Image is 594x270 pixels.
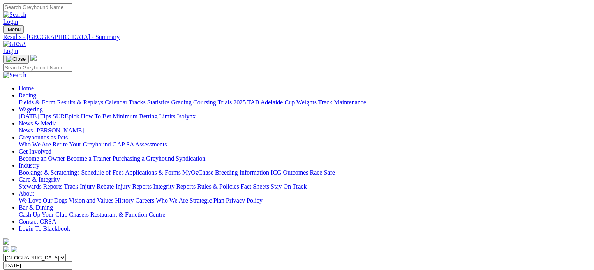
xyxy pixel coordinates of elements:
a: Minimum Betting Limits [113,113,175,120]
a: Stewards Reports [19,183,62,190]
img: logo-grsa-white.png [3,238,9,245]
a: Login [3,48,18,54]
a: History [115,197,134,204]
div: Care & Integrity [19,183,591,190]
a: About [19,190,34,197]
img: facebook.svg [3,246,9,252]
a: Contact GRSA [19,218,56,225]
a: Results & Replays [57,99,103,106]
img: Search [3,72,26,79]
a: Care & Integrity [19,176,60,183]
a: Fields & Form [19,99,55,106]
a: Injury Reports [115,183,152,190]
a: Calendar [105,99,127,106]
a: Become a Trainer [67,155,111,162]
a: Bar & Dining [19,204,53,211]
a: Chasers Restaurant & Function Centre [69,211,165,218]
a: Become an Owner [19,155,65,162]
a: Breeding Information [215,169,269,176]
div: Racing [19,99,591,106]
a: Greyhounds as Pets [19,134,68,141]
a: [DATE] Tips [19,113,51,120]
div: Get Involved [19,155,591,162]
a: Results - [GEOGRAPHIC_DATA] - Summary [3,34,591,41]
a: Home [19,85,34,92]
a: Integrity Reports [153,183,196,190]
a: Track Injury Rebate [64,183,114,190]
a: Vision and Values [69,197,113,204]
a: Grading [171,99,192,106]
a: Stay On Track [271,183,307,190]
a: Tracks [129,99,146,106]
a: 2025 TAB Adelaide Cup [233,99,295,106]
a: Get Involved [19,148,51,155]
a: Who We Are [156,197,188,204]
div: Bar & Dining [19,211,591,218]
a: Race Safe [310,169,335,176]
input: Search [3,64,72,72]
img: twitter.svg [11,246,17,252]
a: Syndication [176,155,205,162]
a: Industry [19,162,39,169]
a: Retire Your Greyhound [53,141,111,148]
a: Fact Sheets [241,183,269,190]
a: Login To Blackbook [19,225,70,232]
a: GAP SA Assessments [113,141,167,148]
a: Cash Up Your Club [19,211,67,218]
a: Who We Are [19,141,51,148]
a: SUREpick [53,113,79,120]
a: Careers [135,197,154,204]
input: Select date [3,261,72,270]
a: Applications & Forms [125,169,181,176]
a: Bookings & Scratchings [19,169,79,176]
a: How To Bet [81,113,111,120]
a: Privacy Policy [226,197,263,204]
a: ICG Outcomes [271,169,308,176]
a: Schedule of Fees [81,169,123,176]
div: Greyhounds as Pets [19,141,591,148]
a: Purchasing a Greyhound [113,155,174,162]
button: Toggle navigation [3,25,24,34]
a: Racing [19,92,36,99]
a: MyOzChase [182,169,213,176]
img: GRSA [3,41,26,48]
a: Rules & Policies [197,183,239,190]
a: Track Maintenance [318,99,366,106]
div: News & Media [19,127,591,134]
a: Isolynx [177,113,196,120]
img: Search [3,11,26,18]
a: News [19,127,33,134]
img: Close [6,56,26,62]
a: Login [3,18,18,25]
a: News & Media [19,120,57,127]
img: logo-grsa-white.png [30,55,37,61]
button: Toggle navigation [3,55,29,64]
div: About [19,197,591,204]
a: Weights [296,99,317,106]
a: Strategic Plan [190,197,224,204]
a: Coursing [193,99,216,106]
a: We Love Our Dogs [19,197,67,204]
div: Wagering [19,113,591,120]
a: [PERSON_NAME] [34,127,84,134]
span: Menu [8,26,21,32]
a: Trials [217,99,232,106]
a: Statistics [147,99,170,106]
input: Search [3,3,72,11]
a: Wagering [19,106,43,113]
div: Industry [19,169,591,176]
